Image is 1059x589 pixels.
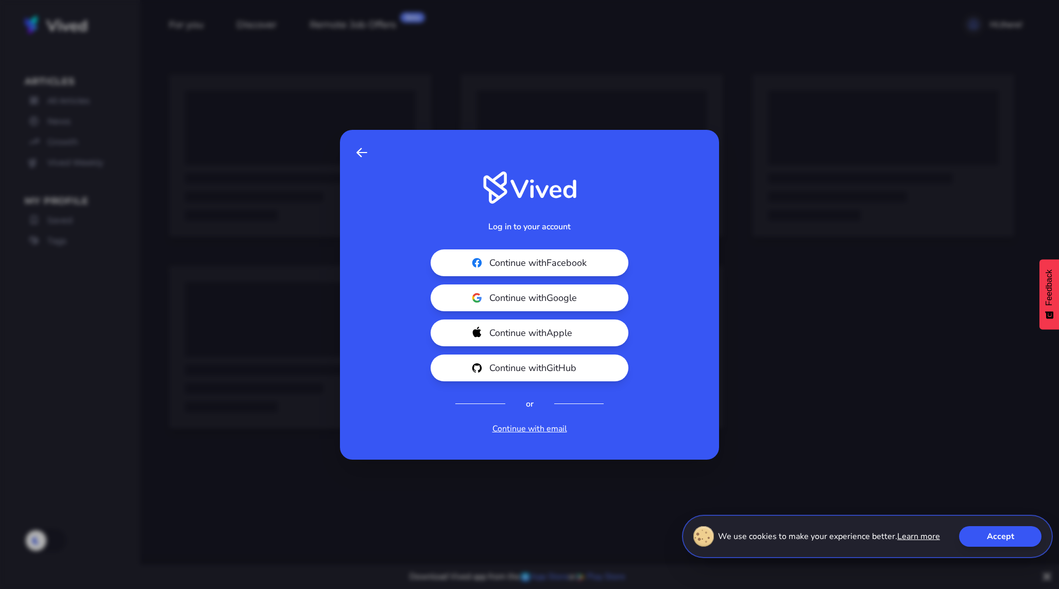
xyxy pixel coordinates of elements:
span: Continue with Google [489,291,605,305]
span: Continue with Facebook [489,256,605,270]
button: Continue withGitHub [431,355,628,381]
img: Vived [483,171,576,204]
a: Learn more [897,530,940,543]
button: Feedback - Show survey [1039,259,1059,329]
div: or [526,398,534,410]
a: Continue with email [492,423,567,435]
button: Continue withFacebook [431,249,628,276]
button: Continue withGoogle [431,284,628,311]
span: Continue with Apple [489,326,605,340]
button: Continue withApple [431,319,628,346]
button: Accept [959,526,1041,547]
span: Continue with GitHub [489,361,605,375]
span: Feedback [1045,270,1054,306]
div: We use cookies to make your experience better. [682,515,1053,558]
h2: Log in to your account [488,221,571,233]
